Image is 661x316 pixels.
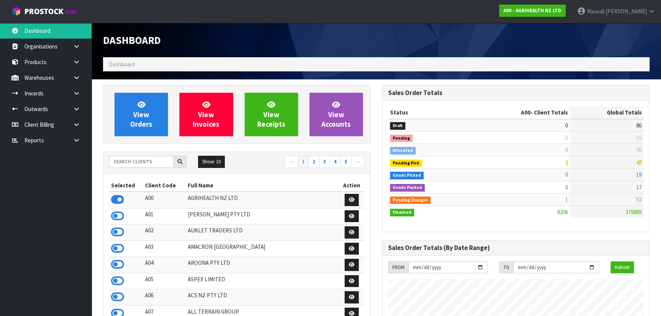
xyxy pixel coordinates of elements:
span: 0 [565,122,568,129]
span: A00 [521,109,530,116]
span: 86 [636,122,642,129]
a: → [351,156,364,168]
span: 0 [565,184,568,191]
span: Goods Packed [390,184,425,192]
span: 70 [636,146,642,153]
td: A05 [143,273,185,289]
span: 0 [565,171,568,178]
small: WMS [65,8,77,16]
th: Action [339,179,364,192]
a: ← [285,156,298,168]
div: FROM [388,261,408,274]
span: 379889 [626,208,642,216]
th: Global Totals [570,106,643,119]
a: ViewAccounts [310,93,363,136]
strong: A00 - AGRIHEALTH NZ LTD [503,7,561,14]
span: 10 [636,134,642,141]
span: Allocated [390,147,416,155]
span: 47 [636,159,642,166]
th: Client Code [143,179,185,192]
span: 0 [565,134,568,141]
td: [PERSON_NAME] PTY LTD [186,208,339,224]
td: AROONA PTY LTD [186,257,339,273]
td: AMACRON [GEOGRAPHIC_DATA] [186,240,339,257]
th: - Client Totals [472,106,570,119]
span: 17 [636,184,642,191]
span: Goods Picked [390,172,424,179]
td: A01 [143,208,185,224]
a: 3 [319,156,330,168]
span: View Orders [130,100,152,129]
span: View Receipts [257,100,285,129]
a: ViewOrders [114,93,168,136]
button: Show: 10 [198,156,225,168]
th: Full Name [186,179,339,192]
span: ProStock [24,6,63,16]
a: ViewReceipts [245,93,298,136]
span: Dashboard [103,34,161,47]
input: Search clients [109,156,174,168]
span: Pending [390,135,413,142]
button: Refresh [611,261,634,274]
td: A00 [143,192,185,208]
span: Dashboard [109,61,135,68]
a: 5 [340,156,351,168]
span: Mausali [587,8,605,15]
td: AGRIHEALTH NZ LTD [186,192,339,208]
img: cube-alt.png [11,6,21,16]
span: Pending Pick [390,160,422,167]
td: ACS NZ PTY LTD [186,289,339,306]
h3: Sales Order Totals [388,89,643,97]
th: Selected [109,179,143,192]
td: A06 [143,289,185,306]
span: 1 [565,196,568,203]
td: ASPEX LIMITED [186,273,339,289]
a: 2 [308,156,319,168]
h3: Sales Order Totals (By Date Range) [388,244,643,252]
span: 3 [565,159,568,166]
span: Draft [390,122,405,130]
td: AUKLET TRADERS LTD [186,224,339,241]
a: 4 [330,156,341,168]
nav: Page navigation [243,156,365,169]
span: [PERSON_NAME] [606,8,647,15]
span: 8206 [557,208,568,216]
td: A04 [143,257,185,273]
span: 19 [636,171,642,178]
th: Status [388,106,472,119]
span: 52 [636,196,642,203]
a: 1 [298,156,309,168]
span: View Invoices [193,100,219,129]
td: A03 [143,240,185,257]
a: ViewInvoices [179,93,233,136]
span: Finalised [390,209,414,216]
a: A00 - AGRIHEALTH NZ LTD [499,5,566,17]
span: Pending Charges [390,197,430,204]
td: A02 [143,224,185,241]
span: View Accounts [321,100,351,129]
div: TO [499,261,513,274]
span: 0 [565,146,568,153]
